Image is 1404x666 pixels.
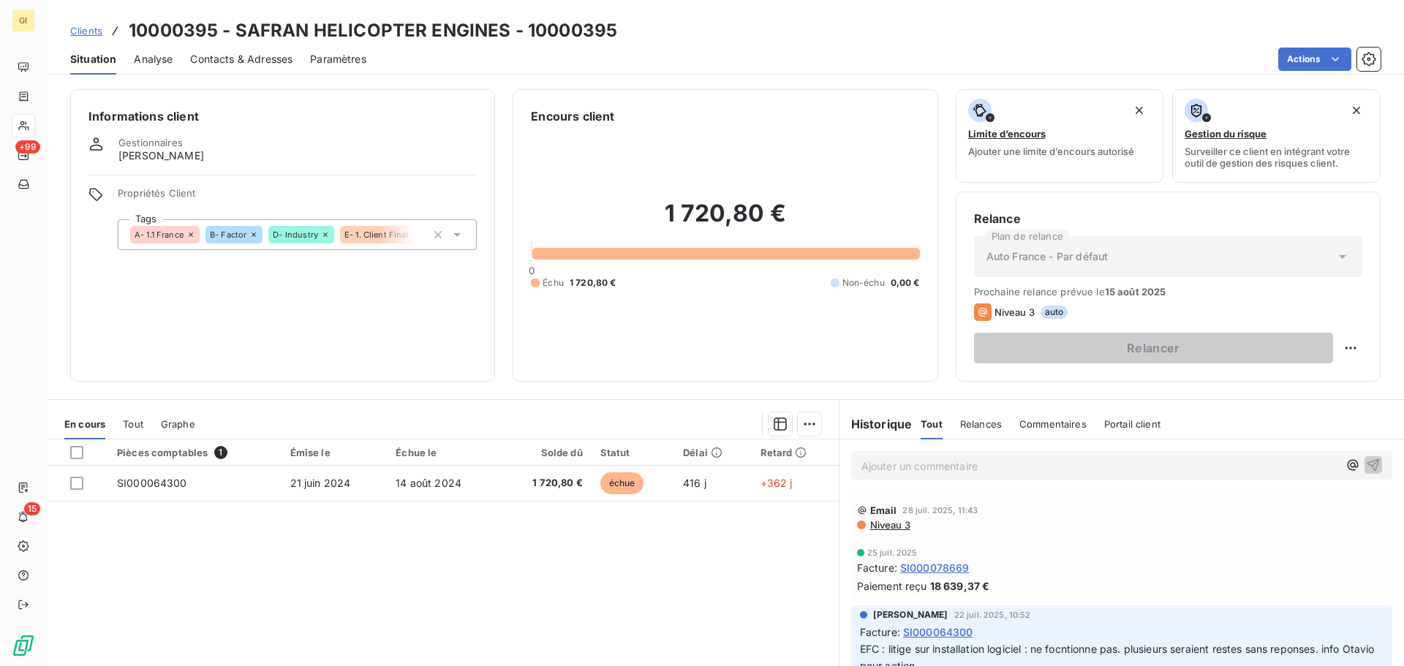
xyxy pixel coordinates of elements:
[531,107,614,125] h6: Encours client
[118,187,477,208] span: Propriétés Client
[960,418,1002,430] span: Relances
[415,228,426,241] input: Ajouter une valeur
[508,476,582,491] span: 1 720,80 €
[118,148,204,163] span: [PERSON_NAME]
[134,52,173,67] span: Analyse
[15,140,40,154] span: +99
[974,210,1362,227] h6: Relance
[930,578,990,594] span: 18 639,37 €
[12,634,35,657] img: Logo LeanPay
[867,548,918,557] span: 25 juil. 2025
[531,199,919,243] h2: 1 720,80 €
[760,447,830,458] div: Retard
[903,624,973,640] span: SI000064300
[290,447,379,458] div: Émise le
[1278,48,1351,71] button: Actions
[117,477,187,489] span: SI000064300
[891,276,920,290] span: 0,00 €
[117,446,273,459] div: Pièces comptables
[129,18,617,44] h3: 10000395 - SAFRAN HELICOPTER ENGINES - 10000395
[210,230,246,239] span: B- Factor
[994,306,1035,318] span: Niveau 3
[135,230,184,239] span: A- 1.1 France
[24,502,40,515] span: 15
[921,418,943,430] span: Tout
[310,52,366,67] span: Paramètres
[974,333,1333,363] button: Relancer
[396,447,491,458] div: Échue le
[1104,418,1160,430] span: Portail client
[600,472,644,494] span: échue
[1185,128,1267,140] span: Gestion du risque
[214,446,227,459] span: 1
[70,23,102,38] a: Clients
[974,286,1362,298] span: Prochaine relance prévue le
[508,447,582,458] div: Solde dû
[344,230,409,239] span: E- 1. Client Final
[396,477,461,489] span: 14 août 2024
[1019,418,1087,430] span: Commentaires
[190,52,292,67] span: Contacts & Adresses
[683,447,742,458] div: Délai
[118,137,183,148] span: Gestionnaires
[902,506,978,515] span: 28 juil. 2025, 11:43
[64,418,105,430] span: En cours
[839,415,913,433] h6: Historique
[1185,145,1368,169] span: Surveiller ce client en intégrant votre outil de gestion des risques client.
[12,143,34,167] a: +99
[273,230,318,239] span: D- Industry
[986,249,1109,264] span: Auto France - Par défaut
[600,447,665,458] div: Statut
[123,418,143,430] span: Tout
[683,477,706,489] span: 416 j
[1041,306,1068,319] span: auto
[70,25,102,37] span: Clients
[900,560,970,575] span: SI000078669
[1105,286,1166,298] span: 15 août 2025
[956,89,1164,183] button: Limite d’encoursAjouter une limite d’encours autorisé
[70,52,116,67] span: Situation
[954,610,1031,619] span: 22 juil. 2025, 10:52
[290,477,351,489] span: 21 juin 2024
[529,265,535,276] span: 0
[760,477,793,489] span: +362 j
[1172,89,1381,183] button: Gestion du risqueSurveiller ce client en intégrant votre outil de gestion des risques client.
[873,608,948,621] span: [PERSON_NAME]
[570,276,616,290] span: 1 720,80 €
[842,276,885,290] span: Non-échu
[88,107,477,125] h6: Informations client
[543,276,564,290] span: Échu
[857,560,897,575] span: Facture :
[870,504,897,516] span: Email
[12,9,35,32] div: GI
[857,578,927,594] span: Paiement reçu
[968,128,1046,140] span: Limite d’encours
[1354,616,1389,651] iframe: Intercom live chat
[968,145,1134,157] span: Ajouter une limite d’encours autorisé
[161,418,195,430] span: Graphe
[860,624,900,640] span: Facture :
[869,519,910,531] span: Niveau 3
